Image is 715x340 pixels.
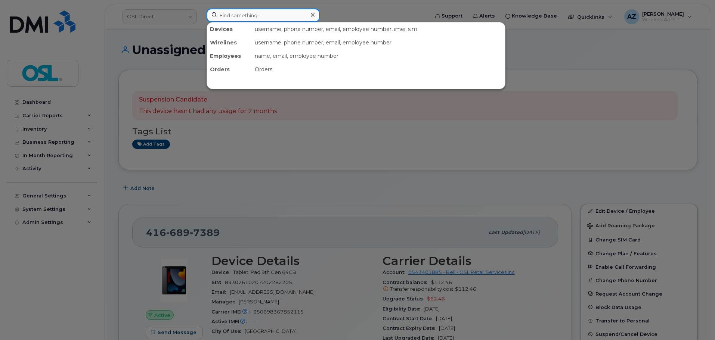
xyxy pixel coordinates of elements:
[252,22,505,36] div: username, phone number, email, employee number, imei, sim
[252,63,505,76] div: Orders
[252,36,505,49] div: username, phone number, email, employee number
[207,22,252,36] div: Devices
[252,49,505,63] div: name, email, employee number
[207,63,252,76] div: Orders
[207,49,252,63] div: Employees
[207,36,252,49] div: Wirelines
